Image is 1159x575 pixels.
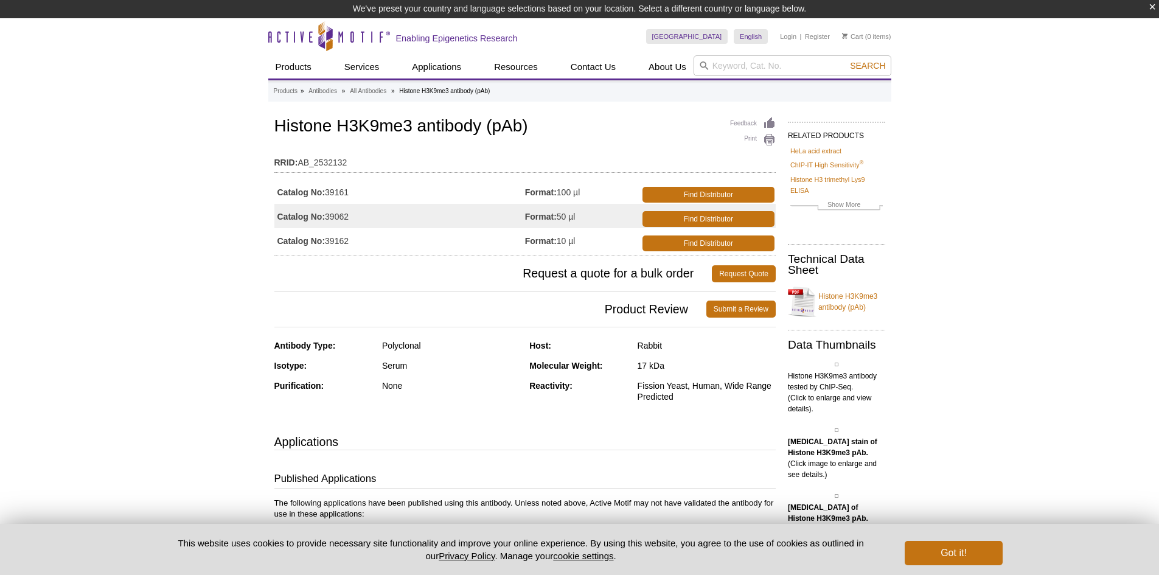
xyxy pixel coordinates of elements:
[788,284,885,320] a: Histone H3K9me3 antibody (pAb)
[525,179,640,204] td: 100 µl
[274,150,776,169] td: AB_2532132
[730,117,776,130] a: Feedback
[800,29,802,44] li: |
[405,55,468,78] a: Applications
[694,55,891,76] input: Keyword, Cat. No.
[712,265,776,282] a: Request Quote
[730,133,776,147] a: Print
[642,235,774,251] a: Find Distributor
[529,361,602,371] strong: Molecular Weight:
[788,340,885,350] h2: Data Thumbnails
[780,32,796,41] a: Login
[805,32,830,41] a: Register
[790,174,883,196] a: Histone H3 trimethyl Lys9 ELISA
[487,55,545,78] a: Resources
[638,340,776,351] div: Rabbit
[842,29,891,44] li: (0 items)
[396,33,518,44] h2: Enabling Epigenetics Research
[274,157,298,168] strong: RRID:
[274,179,525,204] td: 39161
[274,117,776,138] h1: Histone H3K9me3 antibody (pAb)
[274,228,525,253] td: 39162
[553,551,613,561] button: cookie settings
[274,472,776,489] h3: Published Applications
[529,341,551,350] strong: Host:
[525,235,557,246] strong: Format:
[274,361,307,371] strong: Isotype:
[274,265,712,282] span: Request a quote for a bulk order
[846,60,889,71] button: Search
[788,502,885,546] p: (Click image to enlarge and see details.)
[308,86,337,97] a: Antibodies
[842,33,847,39] img: Your Cart
[788,371,885,414] p: Histone H3K9me3 antibody tested by ChIP-Seq. (Click to enlarge and view details).
[563,55,623,78] a: Contact Us
[642,187,774,203] a: Find Distributor
[525,204,640,228] td: 50 µl
[842,32,863,41] a: Cart
[835,363,838,366] img: Histone H3K9me3 antibody tested by ChIP-Seq.
[835,428,838,432] img: Histone H3K9me3 antibody (pAb) tested by immunofluorescence.
[638,380,776,402] div: Fission Yeast, Human, Wide Range Predicted
[382,380,520,391] div: None
[274,301,706,318] span: Product Review
[274,86,298,97] a: Products
[391,88,395,94] li: »
[274,204,525,228] td: 39062
[638,360,776,371] div: 17 kDa
[301,88,304,94] li: »
[850,61,885,71] span: Search
[788,254,885,276] h2: Technical Data Sheet
[790,199,883,213] a: Show More
[641,55,694,78] a: About Us
[905,541,1002,565] button: Got it!
[525,211,557,222] strong: Format:
[277,187,325,198] strong: Catalog No:
[382,360,520,371] div: Serum
[337,55,387,78] a: Services
[350,86,386,97] a: All Antibodies
[268,55,319,78] a: Products
[274,433,776,451] h3: Applications
[277,235,325,246] strong: Catalog No:
[790,145,841,156] a: HeLa acid extract
[788,436,885,480] p: (Click image to enlarge and see details.)
[277,211,325,222] strong: Catalog No:
[525,187,557,198] strong: Format:
[835,494,838,498] img: Histone H3K9me3 antibody (pAb) tested by Western blot.
[399,88,490,94] li: Histone H3K9me3 antibody (pAb)
[274,341,336,350] strong: Antibody Type:
[157,537,885,562] p: This website uses cookies to provide necessary site functionality and improve your online experie...
[342,88,346,94] li: »
[788,122,885,144] h2: RELATED PRODUCTS
[646,29,728,44] a: [GEOGRAPHIC_DATA]
[274,381,324,391] strong: Purification:
[529,381,573,391] strong: Reactivity:
[790,159,863,170] a: ChIP-IT High Sensitivity®
[788,437,877,457] b: [MEDICAL_DATA] stain of Histone H3K9me3 pAb.
[525,228,640,253] td: 10 µl
[860,160,864,166] sup: ®
[439,551,495,561] a: Privacy Policy
[382,340,520,351] div: Polyclonal
[734,29,768,44] a: English
[642,211,774,227] a: Find Distributor
[788,503,868,523] b: [MEDICAL_DATA] of Histone H3K9me3 pAb.
[706,301,776,318] a: Submit a Review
